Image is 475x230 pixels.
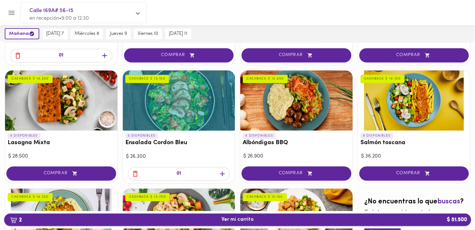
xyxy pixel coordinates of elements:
[14,171,108,176] span: COMPRAR
[243,75,288,83] div: CASHBACK $ 13.450
[125,133,158,139] p: 5 DISPONIBLES
[177,170,181,177] p: 01
[243,153,349,160] div: $ 26.900
[169,31,187,37] span: [DATE] 11
[125,75,169,83] div: CASHBACK $ 13.150
[75,31,99,37] span: miércoles 8
[4,214,471,226] button: 2Ver mi carrito$ 51.500
[249,53,343,58] span: COMPRAR
[6,166,116,181] button: COMPRAR
[241,48,351,62] button: COMPRAR
[359,166,469,181] button: COMPRAR
[5,70,117,131] div: Lasagna Mixta
[437,198,460,205] span: buscas
[165,29,191,39] button: [DATE] 11
[438,193,469,224] iframe: Messagebird Livechat Widget
[360,133,393,139] p: 9 DISPONIBLES
[8,75,53,83] div: CASHBACK $ 14.250
[243,193,287,201] div: CASHBACK $ 13.150
[360,140,468,146] h3: Salmón toscana
[134,29,162,39] button: viernes 10
[125,140,233,146] h3: Ensalada Cordon Bleu
[110,31,127,37] span: jueves 9
[124,48,234,62] button: COMPRAR
[222,217,254,223] span: Ver mi carrito
[360,75,405,83] div: CASHBACK $ 18.100
[364,209,464,225] p: Cuéntanos qué te gustaría que ofreciéramos en Foody
[364,198,464,206] h2: ¿No encuentras lo que ?
[8,153,114,160] div: $ 28.500
[359,48,469,62] button: COMPRAR
[5,28,39,39] button: mañana
[367,171,461,176] span: COMPRAR
[9,31,35,37] span: mañana
[138,31,158,37] span: viernes 10
[29,16,89,21] span: en recepción • 9:00 a 12:30
[29,7,131,15] span: Calle 169A# 56-15
[42,29,68,39] button: [DATE] 7
[243,133,276,139] p: 9 DISPONIBLES
[59,52,63,59] p: 01
[367,53,461,58] span: COMPRAR
[358,70,470,131] div: Salmón toscana
[8,140,115,146] h3: Lasagna Mixta
[6,216,26,224] b: 2
[71,29,103,39] button: miércoles 8
[46,31,64,37] span: [DATE] 7
[132,53,226,58] span: COMPRAR
[240,70,353,131] div: Albóndigas BBQ
[4,5,19,21] button: Menu
[8,193,53,201] div: CASHBACK $ 14.250
[123,70,235,131] div: Ensalada Cordon Bleu
[243,140,350,146] h3: Albóndigas BBQ
[10,217,17,223] img: cart.png
[249,171,343,176] span: COMPRAR
[8,133,41,139] p: 4 DISPONIBLES
[126,153,232,160] div: $ 26.300
[241,166,351,181] button: COMPRAR
[106,29,131,39] button: jueves 9
[361,153,467,160] div: $ 36.200
[125,193,170,201] div: CASHBACK $ 13.700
